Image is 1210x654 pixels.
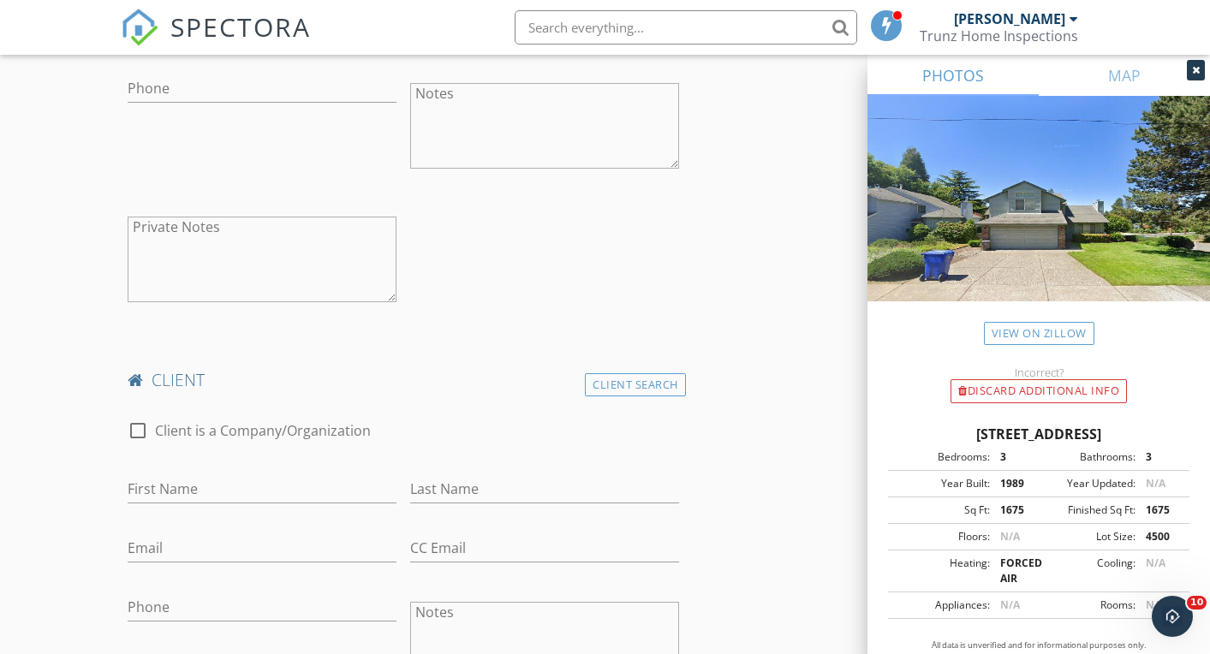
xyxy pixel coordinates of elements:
div: Appliances: [893,598,990,613]
div: Finished Sq Ft: [1039,502,1135,518]
span: N/A [1146,476,1165,490]
label: Client is a Company/Organization [155,422,371,439]
input: Search everything... [515,10,857,45]
div: Year Built: [893,476,990,491]
div: Lot Size: [1039,529,1135,544]
div: 1989 [990,476,1039,491]
img: streetview [867,96,1210,342]
div: Year Updated: [1039,476,1135,491]
span: N/A [1146,598,1165,612]
span: N/A [1000,598,1020,612]
div: Rooms: [1039,598,1135,613]
div: 1675 [1135,502,1184,518]
a: SPECTORA [121,23,311,59]
a: PHOTOS [867,55,1039,96]
iframe: Intercom live chat [1152,596,1193,637]
div: Incorrect? [867,366,1210,379]
span: 10 [1187,596,1207,609]
div: Heating: [893,556,990,586]
div: [STREET_ADDRESS] [888,424,1189,444]
div: 4500 [1135,529,1184,544]
span: N/A [1146,556,1165,570]
div: Trunz Home Inspections [920,27,1078,45]
div: 1675 [990,502,1039,518]
div: Cooling: [1039,556,1135,586]
img: The Best Home Inspection Software - Spectora [121,9,158,46]
div: 3 [1135,449,1184,465]
p: All data is unverified and for informational purposes only. [888,639,1189,651]
div: Sq Ft: [893,502,990,518]
div: [PERSON_NAME] [954,10,1065,27]
a: View on Zillow [984,322,1094,345]
div: Bathrooms: [1039,449,1135,465]
div: FORCED AIR [990,556,1039,586]
div: 3 [990,449,1039,465]
span: N/A [1000,529,1020,544]
div: Discard Additional info [951,379,1127,403]
div: Bedrooms: [893,449,990,465]
a: MAP [1039,55,1210,96]
h4: client [128,369,678,391]
span: SPECTORA [170,9,311,45]
div: Floors: [893,529,990,544]
div: Client Search [585,373,686,396]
